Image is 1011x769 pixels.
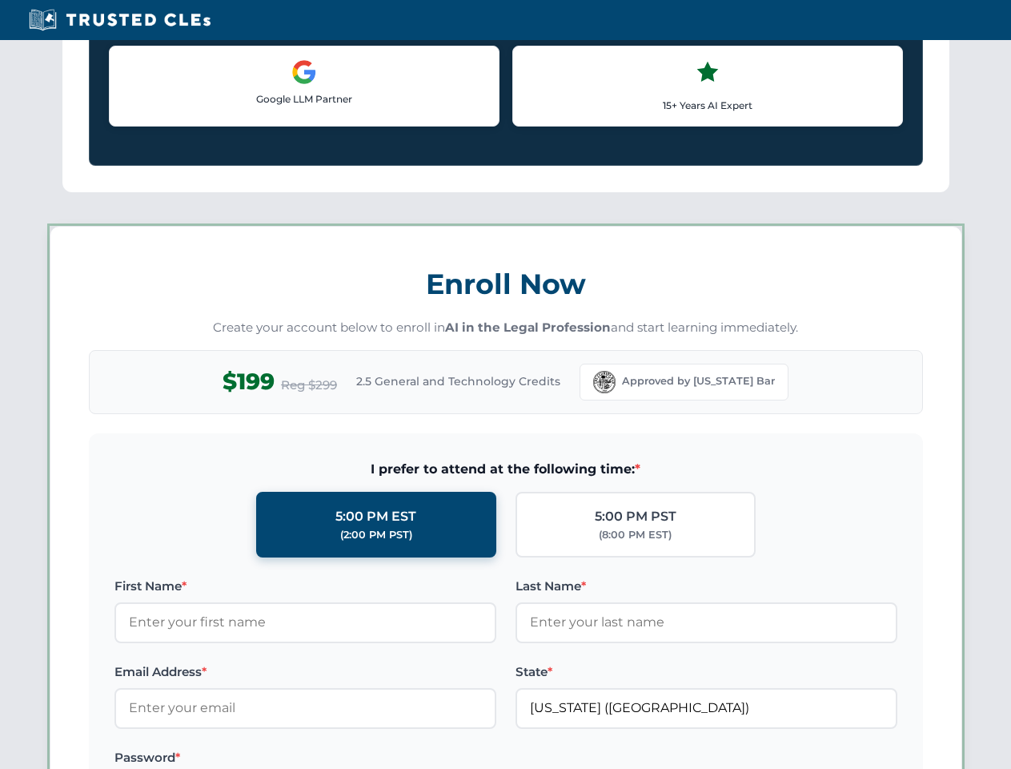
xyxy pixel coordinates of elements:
label: Last Name [516,577,897,596]
p: Create your account below to enroll in and start learning immediately. [89,319,923,337]
img: Trusted CLEs [24,8,215,32]
div: (8:00 PM EST) [599,527,672,543]
img: Florida Bar [593,371,616,393]
p: Google LLM Partner [122,91,486,107]
label: Password [114,748,496,767]
label: State [516,662,897,682]
label: Email Address [114,662,496,682]
label: First Name [114,577,496,596]
div: 5:00 PM PST [595,506,676,527]
div: 5:00 PM EST [335,506,416,527]
span: I prefer to attend at the following time: [114,459,897,480]
span: Reg $299 [281,376,337,395]
input: Florida (FL) [516,688,897,728]
span: Approved by [US_STATE] Bar [622,373,775,389]
span: 2.5 General and Technology Credits [356,372,560,390]
strong: AI in the Legal Profession [445,320,611,335]
h3: Enroll Now [89,259,923,309]
input: Enter your first name [114,602,496,642]
input: Enter your last name [516,602,897,642]
img: Google [291,59,317,85]
span: $199 [223,364,275,400]
div: (2:00 PM PST) [340,527,412,543]
p: 15+ Years AI Expert [526,98,889,113]
input: Enter your email [114,688,496,728]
